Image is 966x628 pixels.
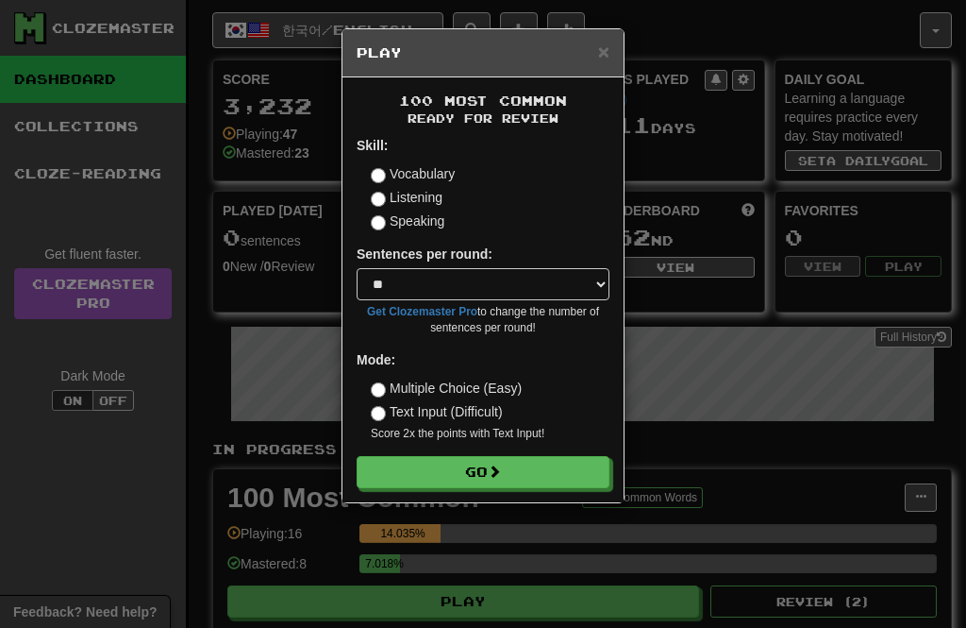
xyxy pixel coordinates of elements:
input: Text Input (Difficult) [371,406,386,421]
input: Listening [371,192,386,207]
small: to change the number of sentences per round! [357,304,609,336]
input: Vocabulary [371,168,386,183]
label: Text Input (Difficult) [371,402,503,421]
label: Sentences per round: [357,245,492,263]
button: Go [357,456,609,488]
h5: Play [357,43,609,62]
a: Get Clozemaster Pro [367,305,477,318]
input: Multiple Choice (Easy) [371,382,386,398]
button: Close [598,42,609,61]
input: Speaking [371,215,386,230]
strong: Mode: [357,352,395,367]
span: × [598,41,609,62]
small: Score 2x the points with Text Input ! [371,426,609,442]
span: 100 Most Common [399,93,567,109]
label: Speaking [371,212,444,230]
small: Ready for Review [357,110,609,127]
label: Listening [371,188,442,207]
strong: Skill: [357,138,388,153]
label: Vocabulary [371,164,455,183]
label: Multiple Choice (Easy) [371,379,522,398]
